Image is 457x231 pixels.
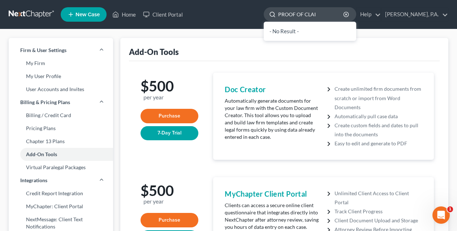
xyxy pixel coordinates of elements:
button: Purchase [141,213,198,227]
div: - No Result - [264,22,356,41]
small: per year [143,198,164,204]
a: Billing & Pricing Plans [9,96,113,109]
a: Billing / Credit Card [9,109,113,122]
a: My User Profile [9,70,113,83]
h4: Doc Creator [225,84,320,94]
li: Create unlimited firm documents from scratch or import from Word Documents [335,84,422,112]
h1: $500 [141,183,193,205]
button: 7-Day Trial [141,126,198,141]
li: Track Client Progress [335,207,422,216]
a: Credit Report Integration [9,187,113,200]
h1: $500 [141,78,193,100]
span: New Case [76,12,100,17]
a: Integrations [9,174,113,187]
span: 1 [447,206,453,212]
a: Add-On Tools [9,148,113,161]
p: Automatically generate documents for your law firm with the Custom Document Creator. This tool al... [225,97,320,141]
a: My Firm [9,57,113,70]
iframe: Intercom live chat [432,206,450,224]
div: Add-On Tools [129,47,179,57]
li: Automatically pull case data [335,112,422,121]
a: Help [357,8,381,21]
a: Chapter 13 Plans [9,135,113,148]
button: Purchase [141,109,198,123]
span: Billing & Pricing Plans [20,99,70,106]
a: Pricing Plans [9,122,113,135]
a: User Accounts and Invites [9,83,113,96]
a: [PERSON_NAME], P.A. [381,8,448,21]
li: Create custom fields and dates to pull into the documents [335,121,422,139]
li: Easy to edit and generate to PDF [335,139,422,148]
small: per year [143,94,164,100]
a: Firm & User Settings [9,44,113,57]
a: MyChapter: Client Portal [9,200,113,213]
li: Client Document Upload and Storage [335,216,422,225]
a: Client Portal [139,8,186,21]
a: Home [109,8,139,21]
h4: MyChapter Client Portal [225,189,320,199]
span: Firm & User Settings [20,47,66,54]
span: Integrations [20,177,47,184]
li: Unlimited Client Access to Client Portal [335,189,422,207]
p: Clients can access a secure online client questionnaire that integrates directly into NextChapter... [225,202,320,231]
input: Search by name... [278,8,344,21]
a: Virtual Paralegal Packages [9,161,113,174]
